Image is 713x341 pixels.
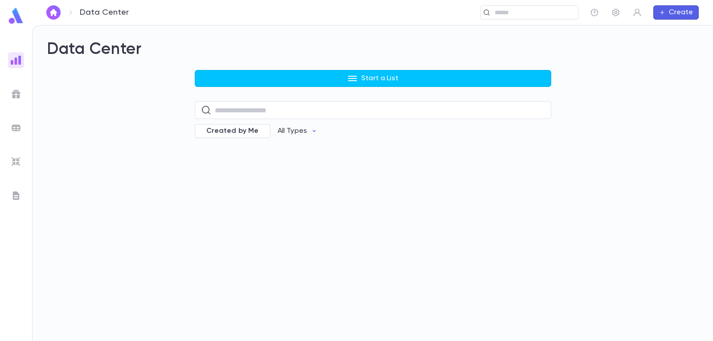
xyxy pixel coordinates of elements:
[270,123,325,140] button: All Types
[278,127,307,136] p: All Types
[11,89,21,99] img: campaigns_grey.99e729a5f7ee94e3726e6486bddda8f1.svg
[11,156,21,167] img: imports_grey.530a8a0e642e233f2baf0ef88e8c9fcb.svg
[195,70,551,87] button: Start a List
[80,8,129,17] p: Data Center
[11,190,21,201] img: letters_grey.7941b92b52307dd3b8a917253454ce1c.svg
[48,9,59,16] img: home_white.a664292cf8c1dea59945f0da9f25487c.svg
[361,74,398,83] p: Start a List
[11,123,21,133] img: batches_grey.339ca447c9d9533ef1741baa751efc33.svg
[11,55,21,66] img: reports_gradient.dbe2566a39951672bc459a78b45e2f92.svg
[195,124,270,138] div: Created by Me
[201,127,264,136] span: Created by Me
[7,7,25,25] img: logo
[653,5,699,20] button: Create
[47,40,699,59] h2: Data Center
